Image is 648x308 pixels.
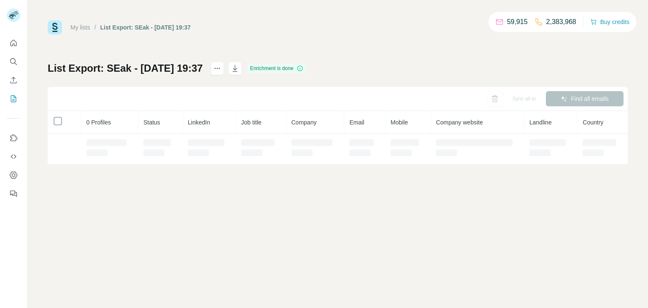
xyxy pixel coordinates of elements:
img: Surfe Logo [48,20,62,35]
button: actions [211,62,224,75]
button: Enrich CSV [7,73,20,88]
button: Use Surfe on LinkedIn [7,130,20,146]
button: Feedback [7,186,20,201]
span: Email [349,119,364,126]
div: List Export: SEak - [DATE] 19:37 [100,23,191,32]
p: 2,383,968 [546,17,576,27]
h1: List Export: SEak - [DATE] 19:37 [48,62,203,75]
button: My lists [7,91,20,106]
span: Mobile [391,119,408,126]
button: Use Surfe API [7,149,20,164]
span: Country [583,119,603,126]
p: 59,915 [507,17,528,27]
span: Company [292,119,317,126]
span: Status [143,119,160,126]
span: Job title [241,119,262,126]
span: Landline [529,119,552,126]
a: My lists [70,24,90,31]
button: Buy credits [590,16,629,28]
button: Search [7,54,20,69]
span: Company website [436,119,483,126]
div: Enrichment is done [248,63,306,73]
span: LinkedIn [188,119,210,126]
span: 0 Profiles [86,119,111,126]
button: Quick start [7,35,20,51]
li: / [94,23,96,32]
button: Dashboard [7,168,20,183]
